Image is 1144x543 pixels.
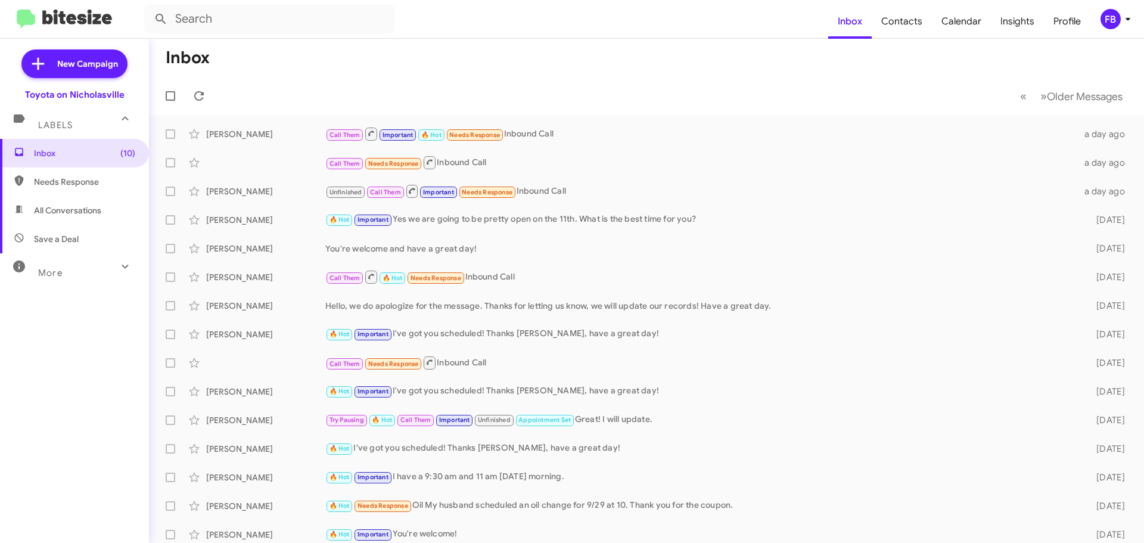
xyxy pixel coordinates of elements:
[325,528,1077,541] div: You're welcome!
[325,269,1077,284] div: Inbound Call
[357,530,388,538] span: Important
[21,49,128,78] a: New Campaign
[329,530,350,538] span: 🔥 Hot
[478,416,511,424] span: Unfinished
[38,268,63,278] span: More
[1077,357,1134,369] div: [DATE]
[166,48,210,67] h1: Inbox
[34,204,101,216] span: All Conversations
[991,4,1044,39] a: Insights
[1077,414,1134,426] div: [DATE]
[462,188,512,196] span: Needs Response
[206,271,325,283] div: [PERSON_NAME]
[144,5,394,33] input: Search
[1020,89,1027,104] span: «
[1077,128,1134,140] div: a day ago
[370,188,401,196] span: Call Them
[57,58,118,70] span: New Campaign
[325,470,1077,484] div: I have a 9:30 am and 11 am [DATE] morning.
[828,4,872,39] a: Inbox
[411,274,461,282] span: Needs Response
[325,355,1077,370] div: Inbound Call
[120,147,135,159] span: (10)
[1090,9,1131,29] button: FB
[1077,471,1134,483] div: [DATE]
[206,185,325,197] div: [PERSON_NAME]
[206,414,325,426] div: [PERSON_NAME]
[1077,443,1134,455] div: [DATE]
[206,386,325,398] div: [PERSON_NAME]
[1077,157,1134,169] div: a day ago
[518,416,571,424] span: Appointment Set
[329,360,360,368] span: Call Them
[1077,243,1134,255] div: [DATE]
[329,160,360,167] span: Call Them
[329,274,360,282] span: Call Them
[329,387,350,395] span: 🔥 Hot
[1047,90,1123,103] span: Older Messages
[357,387,388,395] span: Important
[1077,529,1134,541] div: [DATE]
[325,213,1077,226] div: Yes we are going to be pretty open on the 11th. What is the best time for you?
[329,502,350,510] span: 🔥 Hot
[383,274,403,282] span: 🔥 Hot
[206,128,325,140] div: [PERSON_NAME]
[423,188,454,196] span: Important
[372,416,392,424] span: 🔥 Hot
[357,216,388,224] span: Important
[368,160,419,167] span: Needs Response
[325,243,1077,255] div: You're welcome and have a great day!
[25,89,125,101] div: Toyota on Nicholasville
[932,4,991,39] a: Calendar
[325,184,1077,198] div: Inbound Call
[368,360,419,368] span: Needs Response
[206,529,325,541] div: [PERSON_NAME]
[325,413,1077,427] div: Great! I will update.
[206,300,325,312] div: [PERSON_NAME]
[329,188,362,196] span: Unfinished
[206,214,325,226] div: [PERSON_NAME]
[206,500,325,512] div: [PERSON_NAME]
[325,442,1077,455] div: I've got you scheduled! Thanks [PERSON_NAME], have a great day!
[38,120,73,131] span: Labels
[325,155,1077,170] div: Inbound Call
[329,131,360,139] span: Call Them
[206,471,325,483] div: [PERSON_NAME]
[357,330,388,338] span: Important
[325,384,1077,398] div: I've got you scheduled! Thanks [PERSON_NAME], have a great day!
[1077,328,1134,340] div: [DATE]
[325,300,1077,312] div: Hello, we do apologize for the message. Thanks for letting us know, we will update our records! H...
[439,416,470,424] span: Important
[357,473,388,481] span: Important
[206,243,325,255] div: [PERSON_NAME]
[400,416,431,424] span: Call Them
[872,4,932,39] a: Contacts
[1013,84,1034,108] button: Previous
[325,499,1077,513] div: Oil My husband scheduled an oil change for 9/29 at 10. Thank you for the coupon.
[1077,185,1134,197] div: a day ago
[325,126,1077,141] div: Inbound Call
[1044,4,1090,39] a: Profile
[1077,271,1134,283] div: [DATE]
[1014,84,1130,108] nav: Page navigation example
[1077,300,1134,312] div: [DATE]
[1101,9,1121,29] div: FB
[329,216,350,224] span: 🔥 Hot
[357,502,408,510] span: Needs Response
[329,416,364,424] span: Try Pausing
[421,131,442,139] span: 🔥 Hot
[449,131,500,139] span: Needs Response
[206,443,325,455] div: [PERSON_NAME]
[1077,386,1134,398] div: [DATE]
[329,330,350,338] span: 🔥 Hot
[325,327,1077,341] div: I've got you scheduled! Thanks [PERSON_NAME], have a great day!
[329,445,350,452] span: 🔥 Hot
[34,233,79,245] span: Save a Deal
[1077,214,1134,226] div: [DATE]
[1033,84,1130,108] button: Next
